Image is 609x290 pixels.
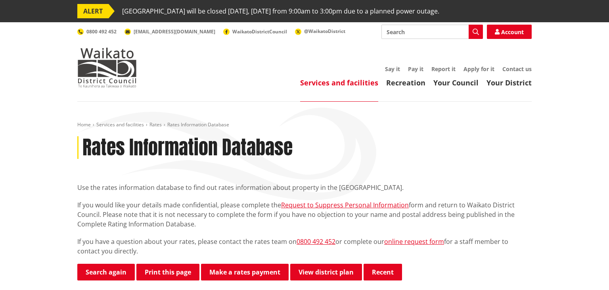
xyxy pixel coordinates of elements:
a: Your District [486,78,532,87]
a: Services and facilities [300,78,378,87]
a: View district plan [290,264,362,280]
a: online request form [384,237,444,246]
a: Apply for it [463,65,494,73]
input: Search input [381,25,483,39]
p: If you have a question about your rates, please contact the rates team on or complete our for a s... [77,237,532,256]
span: WaikatoDistrictCouncil [232,28,287,35]
a: Pay it [408,65,423,73]
a: Search again [77,264,135,280]
a: @WaikatoDistrict [295,28,345,35]
a: 0800 492 452 [77,28,117,35]
span: Rates Information Database [167,121,229,128]
a: Make a rates payment [201,264,289,280]
nav: breadcrumb [77,122,532,128]
a: Rates [149,121,162,128]
a: Account [487,25,532,39]
span: [GEOGRAPHIC_DATA] will be closed [DATE], [DATE] from 9:00am to 3:00pm due to a planned power outage. [122,4,439,18]
span: ALERT [77,4,109,18]
a: Home [77,121,91,128]
button: Print this page [136,264,199,280]
a: Request to Suppress Personal Information [281,201,409,209]
button: Recent [364,264,402,280]
span: 0800 492 452 [86,28,117,35]
h1: Rates Information Database [82,136,293,159]
a: Report it [431,65,456,73]
a: Say it [385,65,400,73]
a: Your Council [433,78,479,87]
img: Waikato District Council - Te Kaunihera aa Takiwaa o Waikato [77,48,137,87]
a: Contact us [502,65,532,73]
a: 0800 492 452 [297,237,335,246]
a: [EMAIL_ADDRESS][DOMAIN_NAME] [124,28,215,35]
a: Recreation [386,78,425,87]
span: @WaikatoDistrict [304,28,345,35]
p: If you would like your details made confidential, please complete the form and return to Waikato ... [77,200,532,229]
a: Services and facilities [96,121,144,128]
p: Use the rates information database to find out rates information about property in the [GEOGRAPHI... [77,183,532,192]
span: [EMAIL_ADDRESS][DOMAIN_NAME] [134,28,215,35]
a: WaikatoDistrictCouncil [223,28,287,35]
